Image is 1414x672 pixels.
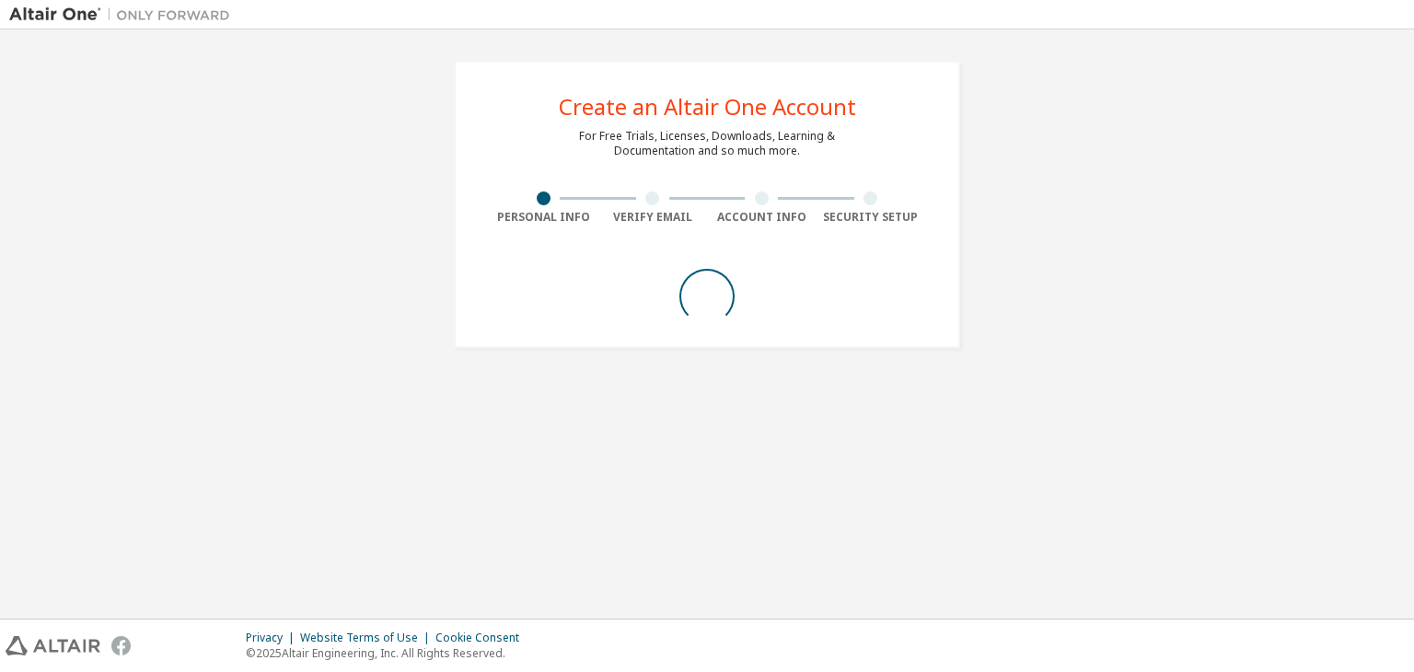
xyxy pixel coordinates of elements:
[6,636,100,655] img: altair_logo.svg
[111,636,131,655] img: facebook.svg
[246,645,530,661] p: © 2025 Altair Engineering, Inc. All Rights Reserved.
[489,210,598,225] div: Personal Info
[598,210,708,225] div: Verify Email
[300,631,435,645] div: Website Terms of Use
[246,631,300,645] div: Privacy
[817,210,926,225] div: Security Setup
[707,210,817,225] div: Account Info
[435,631,530,645] div: Cookie Consent
[579,129,835,158] div: For Free Trials, Licenses, Downloads, Learning & Documentation and so much more.
[559,96,856,118] div: Create an Altair One Account
[9,6,239,24] img: Altair One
